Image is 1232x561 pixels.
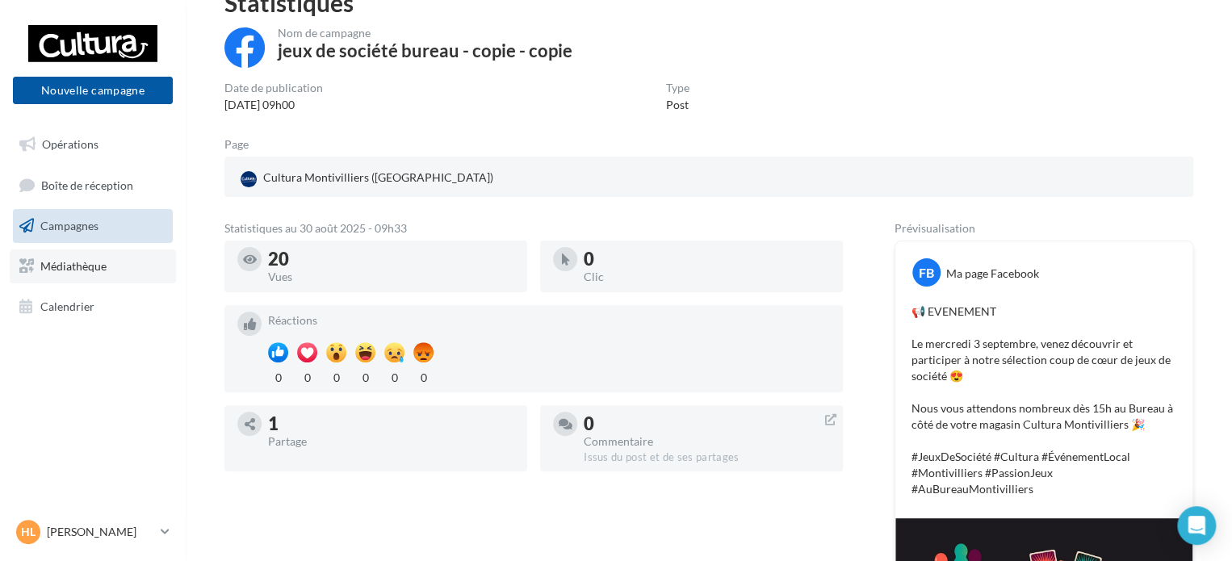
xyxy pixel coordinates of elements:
[10,290,176,324] a: Calendrier
[413,366,434,386] div: 0
[268,271,514,283] div: Vues
[278,42,572,60] div: jeux de société bureau - copie - copie
[584,415,830,433] div: 0
[268,436,514,447] div: Partage
[912,258,941,287] div: FB
[1177,506,1216,545] div: Open Intercom Messenger
[41,178,133,191] span: Boîte de réception
[666,97,689,113] div: Post
[224,139,262,150] div: Page
[40,259,107,273] span: Médiathèque
[40,219,98,232] span: Campagnes
[326,366,346,386] div: 0
[10,168,176,203] a: Boîte de réception
[268,366,288,386] div: 0
[584,271,830,283] div: Clic
[584,436,830,447] div: Commentaire
[42,137,98,151] span: Opérations
[584,250,830,268] div: 0
[384,366,404,386] div: 0
[297,366,317,386] div: 0
[13,517,173,547] a: Hl [PERSON_NAME]
[10,209,176,243] a: Campagnes
[237,166,551,190] a: Cultura Montivilliers ([GEOGRAPHIC_DATA])
[268,315,830,326] div: Réactions
[40,299,94,312] span: Calendrier
[47,524,154,540] p: [PERSON_NAME]
[666,82,689,94] div: Type
[278,27,572,39] div: Nom de campagne
[10,128,176,161] a: Opérations
[21,524,36,540] span: Hl
[10,249,176,283] a: Médiathèque
[268,250,514,268] div: 20
[946,266,1039,282] div: Ma page Facebook
[911,304,1176,497] p: 📢 EVENEMENT Le mercredi 3 septembre, venez découvrir et participer à notre sélection coup de cœur...
[895,223,1193,234] div: Prévisualisation
[237,166,497,190] div: Cultura Montivilliers ([GEOGRAPHIC_DATA])
[224,223,843,234] div: Statistiques au 30 août 2025 - 09h33
[13,77,173,104] button: Nouvelle campagne
[584,450,830,465] div: Issus du post et de ses partages
[268,415,514,433] div: 1
[355,366,375,386] div: 0
[224,82,323,94] div: Date de publication
[224,97,323,113] div: [DATE] 09h00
